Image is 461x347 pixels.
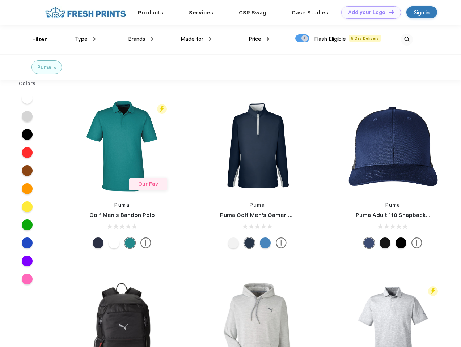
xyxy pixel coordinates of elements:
span: Our Fav [138,181,158,187]
span: Brands [128,36,145,42]
div: Peacoat Qut Shd [364,237,375,248]
img: func=resize&h=266 [74,98,170,194]
div: Bright Cobalt [260,237,271,248]
img: fo%20logo%202.webp [43,6,128,19]
a: Puma [250,202,265,208]
div: Navy Blazer [93,237,103,248]
div: Colors [13,80,41,87]
img: dropdown.png [209,37,211,41]
a: Puma [114,202,130,208]
img: func=resize&h=266 [345,98,441,194]
div: Add your Logo [348,9,385,16]
span: Price [249,36,261,42]
span: Type [75,36,88,42]
a: Golf Men's Bandon Polo [89,212,155,218]
span: 5 Day Delivery [349,35,381,42]
div: Pma Blk with Pma Blk [380,237,390,248]
a: CSR Swag [239,9,266,16]
a: Puma Golf Men's Gamer Golf Quarter-Zip [220,212,334,218]
a: Sign in [406,6,437,18]
img: more.svg [411,237,422,248]
div: Pma Blk Pma Blk [396,237,406,248]
div: Navy Blazer [244,237,255,248]
img: flash_active_toggle.svg [157,104,167,114]
div: Puma [37,64,51,71]
img: dropdown.png [93,37,96,41]
span: Flash Eligible [314,36,346,42]
img: DT [389,10,394,14]
img: dropdown.png [151,37,153,41]
div: Sign in [414,8,430,17]
span: Made for [181,36,203,42]
div: Green Lagoon [124,237,135,248]
img: more.svg [140,237,151,248]
img: dropdown.png [267,37,269,41]
img: flash_active_toggle.svg [428,286,438,296]
a: Puma [385,202,401,208]
img: func=resize&h=266 [209,98,305,194]
div: Bright White [109,237,119,248]
a: Services [189,9,213,16]
img: more.svg [276,237,287,248]
div: Bright White [228,237,239,248]
img: desktop_search.svg [401,34,413,46]
div: Filter [32,35,47,44]
img: filter_cancel.svg [54,67,56,69]
a: Products [138,9,164,16]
